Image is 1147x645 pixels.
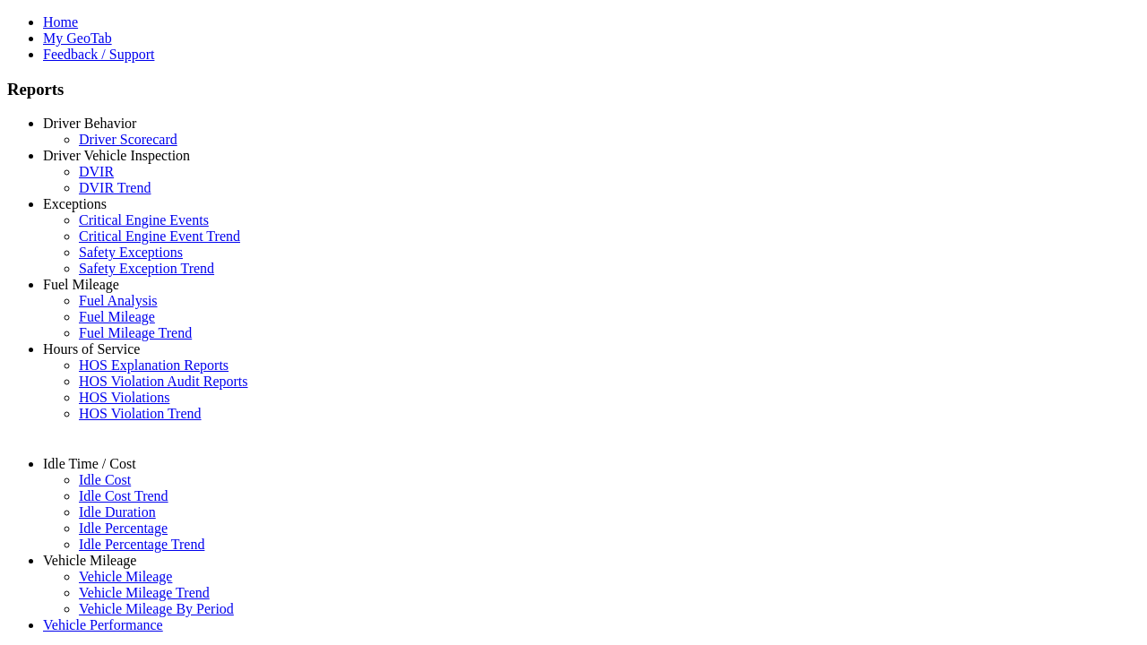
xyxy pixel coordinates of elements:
[79,325,192,340] a: Fuel Mileage Trend
[79,180,151,195] a: DVIR Trend
[43,116,136,131] a: Driver Behavior
[79,520,168,536] a: Idle Percentage
[79,132,177,147] a: Driver Scorecard
[43,148,190,163] a: Driver Vehicle Inspection
[43,196,107,211] a: Exceptions
[79,293,158,308] a: Fuel Analysis
[79,357,229,373] a: HOS Explanation Reports
[7,80,1140,99] h3: Reports
[43,14,78,30] a: Home
[43,456,136,471] a: Idle Time / Cost
[43,277,119,292] a: Fuel Mileage
[79,488,168,503] a: Idle Cost Trend
[79,472,131,487] a: Idle Cost
[79,374,248,389] a: HOS Violation Audit Reports
[43,30,112,46] a: My GeoTab
[43,47,154,62] a: Feedback / Support
[79,537,204,552] a: Idle Percentage Trend
[79,504,156,520] a: Idle Duration
[79,390,169,405] a: HOS Violations
[79,309,155,324] a: Fuel Mileage
[79,164,114,179] a: DVIR
[79,406,202,421] a: HOS Violation Trend
[43,341,140,357] a: Hours of Service
[79,212,209,228] a: Critical Engine Events
[79,601,234,616] a: Vehicle Mileage By Period
[79,569,172,584] a: Vehicle Mileage
[79,585,210,600] a: Vehicle Mileage Trend
[79,261,214,276] a: Safety Exception Trend
[79,245,183,260] a: Safety Exceptions
[79,228,240,244] a: Critical Engine Event Trend
[43,617,163,632] a: Vehicle Performance
[43,553,136,568] a: Vehicle Mileage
